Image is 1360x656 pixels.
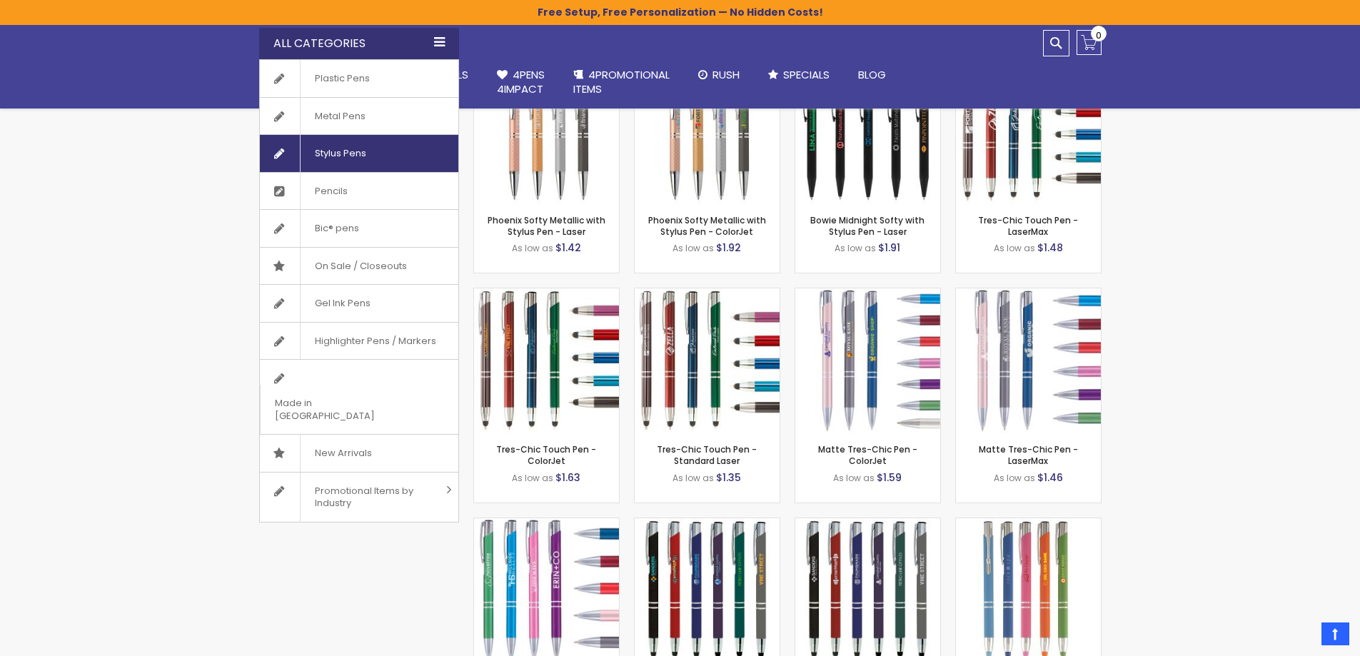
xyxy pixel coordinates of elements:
[956,59,1101,204] img: Tres-Chic Touch Pen - LaserMax
[1096,29,1102,42] span: 0
[1037,241,1063,255] span: $1.48
[300,285,385,322] span: Gel Ink Pens
[635,518,780,530] a: Tres-Chic Softy Stylus Pen - ColorJet
[878,241,900,255] span: $1.91
[260,248,458,285] a: On Sale / Closeouts
[260,360,458,434] a: Made in [GEOGRAPHIC_DATA]
[474,288,619,300] a: Tres-Chic Touch Pen - ColorJet
[684,59,754,91] a: Rush
[994,242,1035,254] span: As low as
[648,214,766,238] a: Phoenix Softy Metallic with Stylus Pen - ColorJet
[260,473,458,522] a: Promotional Items by Industry
[795,288,940,433] img: Matte Tres-Chic Pen - ColorJet
[260,323,458,360] a: Highlighter Pens / Markers
[754,59,844,91] a: Specials
[496,443,596,467] a: Tres-Chic Touch Pen - ColorJet
[474,288,619,433] img: Tres-Chic Touch Pen - ColorJet
[657,443,757,467] a: Tres-Chic Touch Pen - Standard Laser
[712,67,740,82] span: Rush
[1037,470,1063,485] span: $1.46
[260,98,458,135] a: Metal Pens
[512,472,553,484] span: As low as
[673,472,714,484] span: As low as
[833,472,875,484] span: As low as
[877,470,902,485] span: $1.59
[260,173,458,210] a: Pencils
[474,59,619,204] img: Phoenix Softy Metallic with Stylus Pen - Laser
[559,59,684,106] a: 4PROMOTIONALITEMS
[716,241,741,255] span: $1.92
[260,135,458,172] a: Stylus Pens
[488,214,605,238] a: Phoenix Softy Metallic with Stylus Pen - Laser
[260,285,458,322] a: Gel Ink Pens
[300,210,373,247] span: Bic® pens
[300,435,386,472] span: New Arrivals
[483,59,559,106] a: 4Pens4impact
[635,288,780,300] a: Tres-Chic Touch Pen - Standard Laser
[818,443,917,467] a: Matte Tres-Chic Pen - ColorJet
[300,473,441,522] span: Promotional Items by Industry
[300,173,362,210] span: Pencils
[300,248,421,285] span: On Sale / Closeouts
[300,98,380,135] span: Metal Pens
[810,214,925,238] a: Bowie Midnight Softy with Stylus Pen - Laser
[795,288,940,300] a: Matte Tres-Chic Pen - ColorJet
[300,60,384,97] span: Plastic Pens
[835,242,876,254] span: As low as
[956,288,1101,433] img: Matte Tres-Chic Pen - LaserMax
[260,435,458,472] a: New Arrivals
[497,67,545,96] span: 4Pens 4impact
[716,470,741,485] span: $1.35
[979,443,1078,467] a: Matte Tres-Chic Pen - LaserMax
[994,472,1035,484] span: As low as
[978,214,1078,238] a: Tres-Chic Touch Pen - LaserMax
[844,59,900,91] a: Blog
[300,323,450,360] span: Highlighter Pens / Markers
[474,518,619,530] a: Matte Tres-Chic Pen - Standard Laser
[635,288,780,433] img: Tres-Chic Touch Pen - Standard Laser
[300,135,381,172] span: Stylus Pens
[956,518,1101,530] a: Tres-Chic Softy Brights with Stylus Pen - ColorJet
[795,518,940,530] a: Tres-Chic Softy Stylus Pen - Laser
[573,67,670,96] span: 4PROMOTIONAL ITEMS
[673,242,714,254] span: As low as
[635,59,780,204] img: Phoenix Softy Metallic with Stylus Pen - ColorJet
[555,470,580,485] span: $1.63
[260,60,458,97] a: Plastic Pens
[555,241,581,255] span: $1.42
[260,385,423,434] span: Made in [GEOGRAPHIC_DATA]
[259,28,459,59] div: All Categories
[783,67,830,82] span: Specials
[956,288,1101,300] a: Matte Tres-Chic Pen - LaserMax
[1077,30,1102,55] a: 0
[795,59,940,204] img: Bowie Midnight Softy with Stylus Pen - Laser
[260,210,458,247] a: Bic® pens
[858,67,886,82] span: Blog
[512,242,553,254] span: As low as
